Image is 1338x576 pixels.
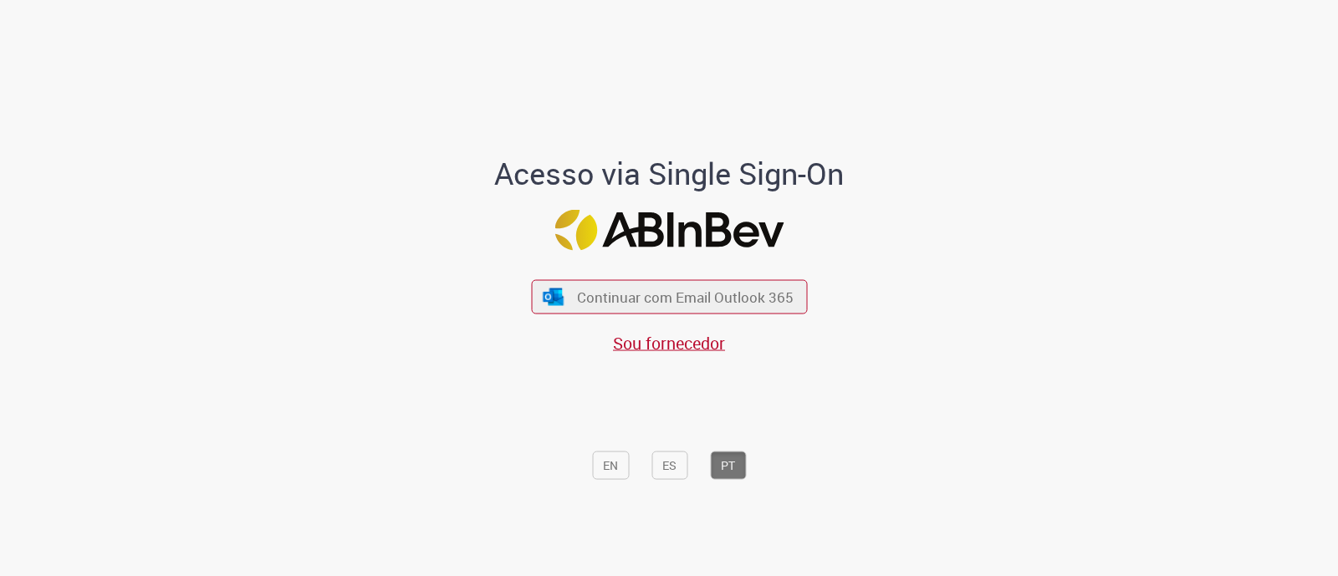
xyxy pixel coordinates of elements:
button: PT [710,451,746,479]
button: ES [651,451,687,479]
button: EN [592,451,629,479]
a: Sou fornecedor [613,332,725,354]
button: ícone Azure/Microsoft 360 Continuar com Email Outlook 365 [531,280,807,314]
img: ícone Azure/Microsoft 360 [542,288,565,305]
img: Logo ABInBev [554,210,784,251]
span: Continuar com Email Outlook 365 [577,288,794,307]
h1: Acesso via Single Sign-On [437,156,901,190]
